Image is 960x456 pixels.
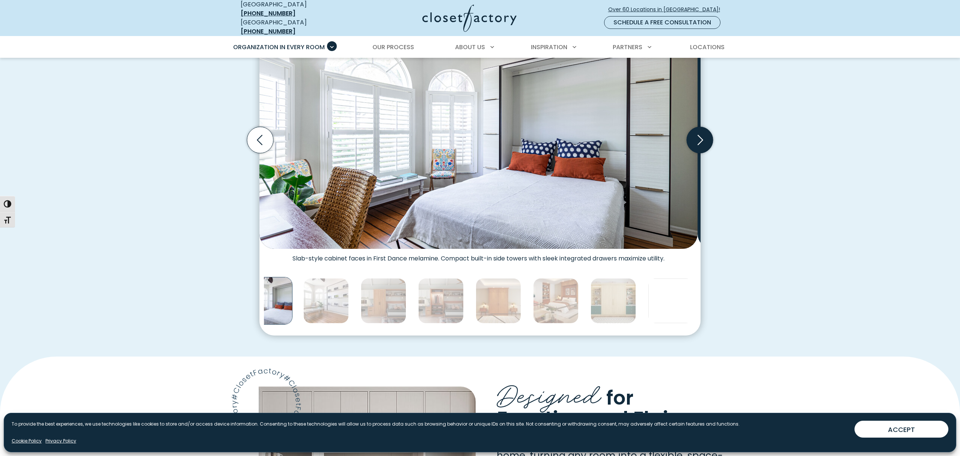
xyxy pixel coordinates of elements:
[12,421,740,427] p: To provide the best experiences, we use technologies like cookies to store and/or access device i...
[244,124,276,156] button: Previous slide
[12,438,42,444] a: Cookie Policy
[422,5,517,32] img: Closet Factory Logo
[245,277,292,325] img: Murphy bed with a hidden frame wall feature
[533,278,579,324] img: Wall bed shown open in Alder clear coat finish with upper storage.
[690,43,725,51] span: Locations
[233,43,325,51] span: Organization in Every Room
[259,249,698,262] figcaption: Slab-style cabinet faces in First Dance melamine. Compact built-in side towers with sleek integra...
[855,421,948,438] button: ACCEPT
[241,27,295,36] a: [PHONE_NUMBER]
[604,16,720,29] a: Schedule a Free Consultation
[608,3,726,16] a: Over 60 Locations in [GEOGRAPHIC_DATA]!
[241,18,350,36] div: [GEOGRAPHIC_DATA]
[418,278,464,324] img: Features LED-lit hanging rods, adjustable shelves, and pull-out shoe storage. Built-in desk syste...
[497,405,676,432] span: Function and Flair
[259,18,698,249] img: Murphy bed with a hidden frame wall feature
[476,278,521,324] img: Custom wall bed in upstairs loft area
[228,37,732,58] nav: Primary Menu
[613,43,642,51] span: Partners
[591,278,636,324] img: Light woodgrain wall bed closed with flanking green drawer units and open shelving for accessorie...
[684,124,716,156] button: Next slide
[372,43,414,51] span: Our Process
[531,43,567,51] span: Inspiration
[303,278,349,324] img: Wall bed disguised as a photo gallery installation
[606,384,633,411] span: for
[361,278,406,324] img: Wall bed with built in cabinetry and workstation
[241,9,295,18] a: [PHONE_NUMBER]
[455,43,485,51] span: About Us
[648,278,693,324] img: Light wood wall bed open with custom green side drawers and open bookshelves
[497,372,601,414] span: Designed
[45,438,76,444] a: Privacy Policy
[608,6,726,14] span: Over 60 Locations in [GEOGRAPHIC_DATA]!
